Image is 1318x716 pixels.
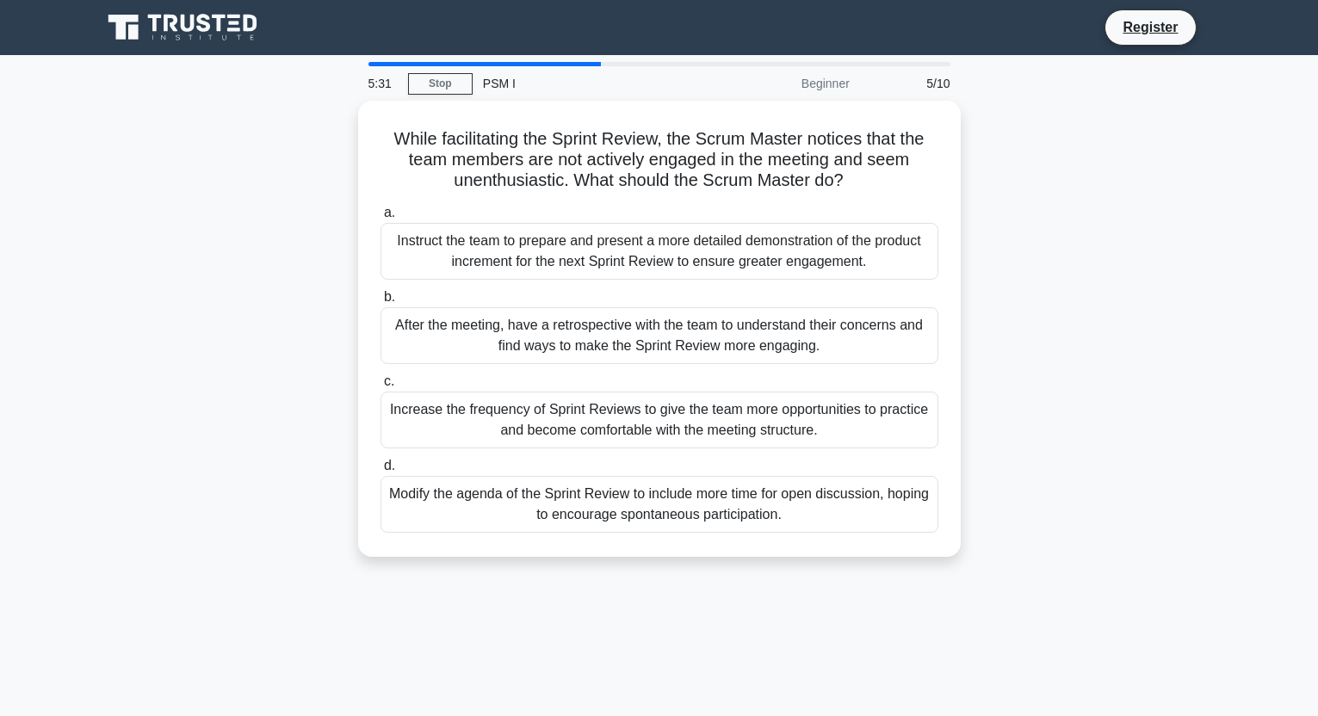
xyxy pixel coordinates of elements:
[709,66,860,101] div: Beginner
[381,392,938,448] div: Increase the frequency of Sprint Reviews to give the team more opportunities to practice and beco...
[473,66,709,101] div: PSM I
[358,66,408,101] div: 5:31
[384,289,395,304] span: b.
[384,205,395,219] span: a.
[1112,16,1188,38] a: Register
[384,373,394,388] span: c.
[381,476,938,533] div: Modify the agenda of the Sprint Review to include more time for open discussion, hoping to encour...
[860,66,961,101] div: 5/10
[381,307,938,364] div: After the meeting, have a retrospective with the team to understand their concerns and find ways ...
[408,73,473,95] a: Stop
[381,223,938,280] div: Instruct the team to prepare and present a more detailed demonstration of the product increment f...
[379,128,940,192] h5: While facilitating the Sprint Review, the Scrum Master notices that the team members are not acti...
[384,458,395,472] span: d.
